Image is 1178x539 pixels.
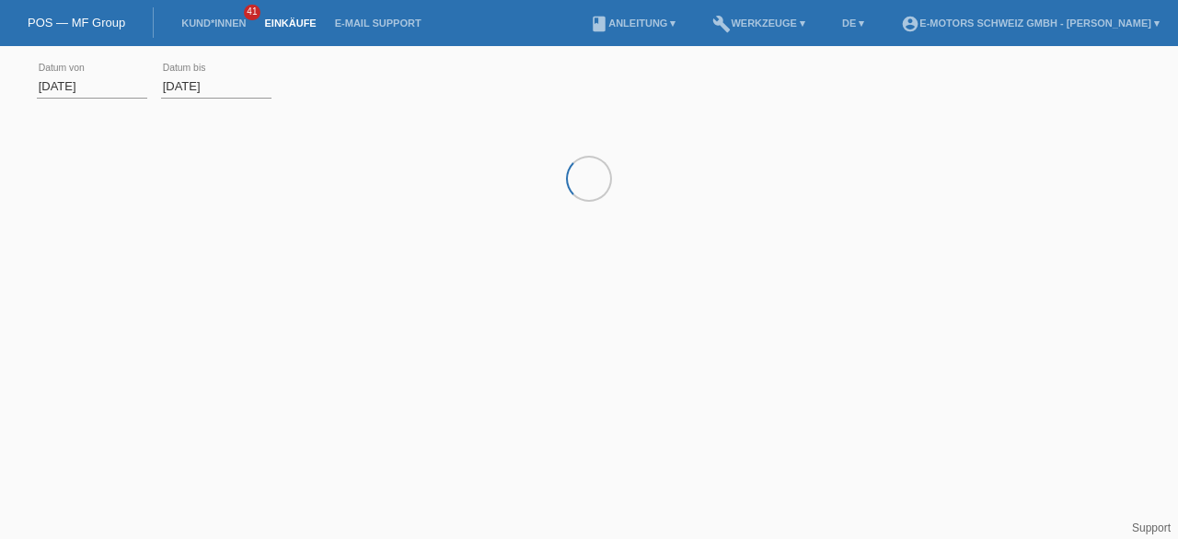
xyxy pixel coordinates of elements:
[326,18,431,29] a: E-Mail Support
[172,18,255,29] a: Kund*innen
[1132,521,1171,534] a: Support
[590,15,608,33] i: book
[703,18,814,29] a: buildWerkzeuge ▾
[892,18,1169,29] a: account_circleE-Motors Schweiz GmbH - [PERSON_NAME] ▾
[244,5,260,20] span: 41
[833,18,873,29] a: DE ▾
[712,15,731,33] i: build
[28,16,125,29] a: POS — MF Group
[581,18,685,29] a: bookAnleitung ▾
[901,15,919,33] i: account_circle
[255,18,325,29] a: Einkäufe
